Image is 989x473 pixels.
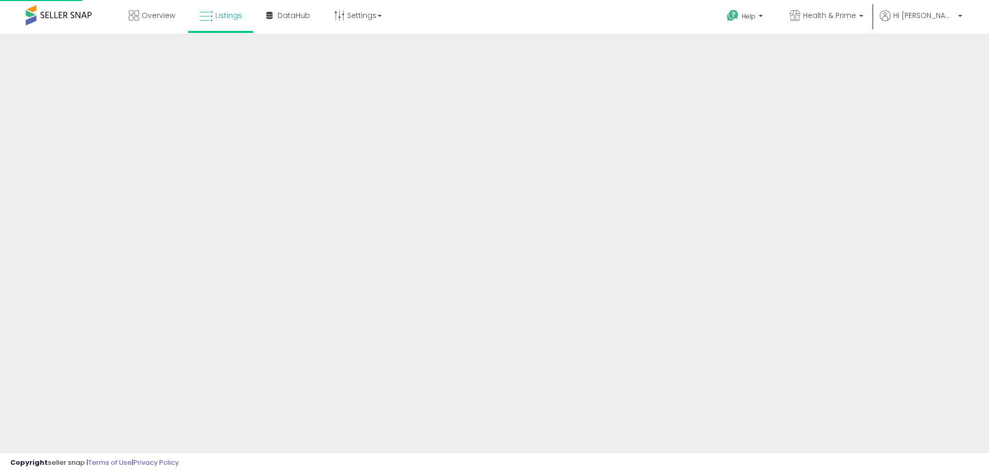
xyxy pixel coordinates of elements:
a: Terms of Use [88,458,132,467]
strong: Copyright [10,458,48,467]
div: seller snap | | [10,458,179,468]
span: Help [742,12,756,21]
a: Hi [PERSON_NAME] [880,10,962,33]
i: Get Help [726,9,739,22]
span: Overview [142,10,175,21]
span: Health & Prime [803,10,856,21]
span: Listings [215,10,242,21]
a: Privacy Policy [133,458,179,467]
span: DataHub [278,10,310,21]
span: Hi [PERSON_NAME] [893,10,955,21]
a: Help [719,2,773,33]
